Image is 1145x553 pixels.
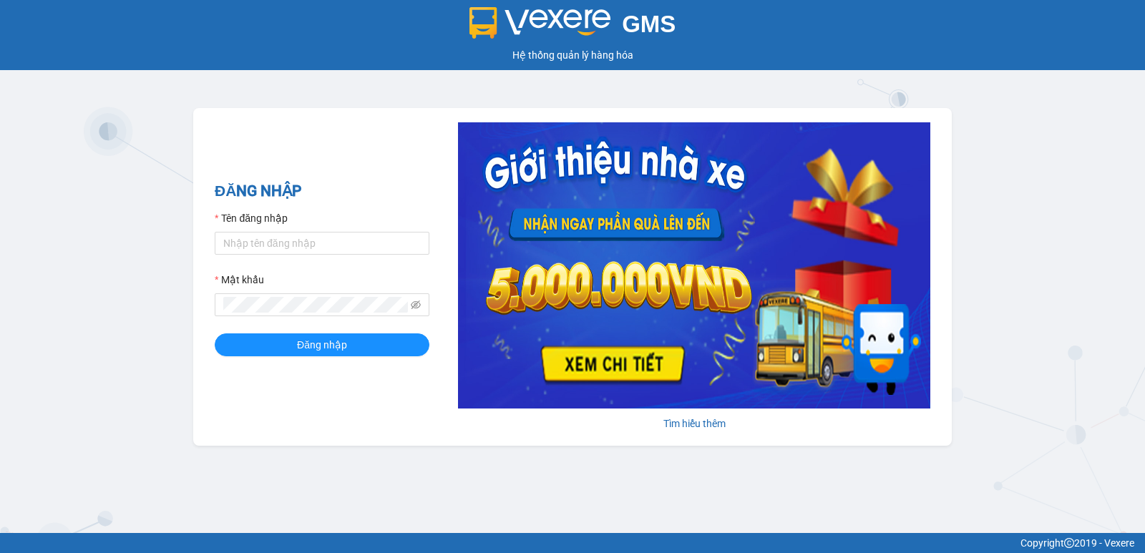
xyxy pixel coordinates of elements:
button: Đăng nhập [215,333,429,356]
img: logo 2 [469,7,611,39]
span: GMS [622,11,676,37]
input: Mật khẩu [223,297,408,313]
img: banner-0 [458,122,930,408]
label: Tên đăng nhập [215,210,288,226]
span: Đăng nhập [297,337,347,353]
h2: ĐĂNG NHẬP [215,180,429,203]
input: Tên đăng nhập [215,232,429,255]
span: copyright [1064,538,1074,548]
label: Mật khẩu [215,272,264,288]
span: eye-invisible [411,300,421,310]
div: Tìm hiểu thêm [458,416,930,431]
div: Hệ thống quản lý hàng hóa [4,47,1141,63]
div: Copyright 2019 - Vexere [11,535,1134,551]
a: GMS [469,21,676,33]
